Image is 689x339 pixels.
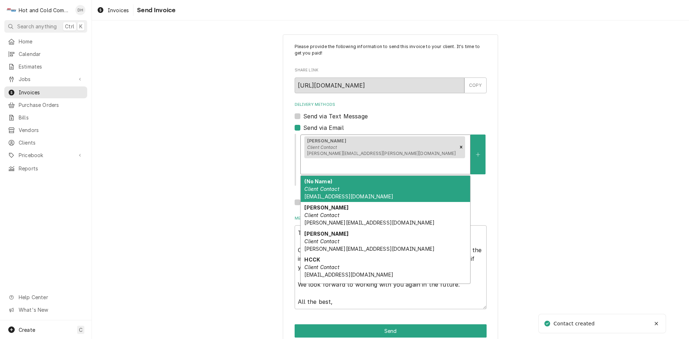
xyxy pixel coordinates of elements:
em: Client Contact [307,145,337,150]
span: [PERSON_NAME][EMAIL_ADDRESS][DOMAIN_NAME] [304,246,435,252]
button: COPY [464,77,487,93]
span: Search anything [17,23,57,30]
div: Share Link [295,67,487,93]
span: Purchase Orders [19,101,84,109]
em: Client Contact [304,264,339,270]
span: Invoices [19,89,84,96]
button: Create New Contact [470,135,486,174]
strong: (No Name) [304,178,332,184]
button: Search anythingCtrlK [4,20,87,33]
span: What's New [19,306,83,314]
a: Vendors [4,124,87,136]
div: Delivery Methods [295,102,487,207]
span: Estimates [19,63,84,70]
span: Bills [19,114,84,121]
span: Pricebook [19,151,73,159]
div: Daryl Harris's Avatar [75,5,85,15]
a: Go to Jobs [4,73,87,85]
div: Button Group [295,324,487,338]
div: Button Group Row [295,324,487,338]
a: Invoices [94,4,132,16]
strong: HCCK [304,256,320,263]
svg: Create New Contact [476,152,480,157]
span: Create [19,327,35,333]
div: Hot and Cold Commercial Kitchens, Inc. [19,6,71,14]
span: Jobs [19,75,73,83]
span: Invoices [108,6,129,14]
span: Send Invoice [135,5,175,15]
button: Send [295,324,487,338]
a: Home [4,36,87,47]
a: Invoices [4,86,87,98]
strong: [PERSON_NAME] [307,138,346,143]
p: Please provide the following information to send this invoice to your client. It's time to get yo... [295,43,487,57]
label: Send via Email [303,123,344,132]
label: Share Link [295,67,487,73]
label: Message to Client [295,216,487,221]
strong: [PERSON_NAME] [304,283,348,289]
span: Vendors [19,126,84,134]
strong: [PERSON_NAME] [304,204,348,211]
span: [PERSON_NAME][EMAIL_ADDRESS][PERSON_NAME][DOMAIN_NAME] [307,151,456,156]
a: Calendar [4,48,87,60]
a: Clients [4,137,87,149]
a: Go to Pricebook [4,149,87,161]
div: Hot and Cold Commercial Kitchens, Inc.'s Avatar [6,5,17,15]
span: Help Center [19,293,83,301]
textarea: Thank you for your business! Our team has completed the requested work and attached is the invoic... [295,225,487,309]
span: [PERSON_NAME][EMAIL_ADDRESS][DOMAIN_NAME] [304,220,435,226]
label: Delivery Methods [295,102,487,108]
span: Clients [19,139,84,146]
span: Ctrl [65,23,74,30]
a: Go to Help Center [4,291,87,303]
a: Bills [4,112,87,123]
em: Client Contact [304,212,339,218]
span: K [79,23,83,30]
a: Reports [4,163,87,174]
strong: [PERSON_NAME] [304,231,348,237]
span: Calendar [19,50,84,58]
em: Client Contact [304,238,339,244]
div: Contact created [554,320,596,328]
span: Home [19,38,84,45]
div: Message to Client [295,216,487,309]
div: H [6,5,17,15]
a: Go to What's New [4,304,87,316]
label: Send via Text Message [303,112,368,121]
a: Purchase Orders [4,99,87,111]
div: DH [75,5,85,15]
div: Invoice Send Form [295,43,487,309]
span: [EMAIL_ADDRESS][DOMAIN_NAME] [304,193,393,199]
span: C [79,326,83,334]
a: Estimates [4,61,87,72]
span: [EMAIL_ADDRESS][DOMAIN_NAME] [304,272,393,278]
div: Remove [object Object] [457,136,465,159]
em: Client Contact [304,186,339,192]
span: Reports [19,165,84,172]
